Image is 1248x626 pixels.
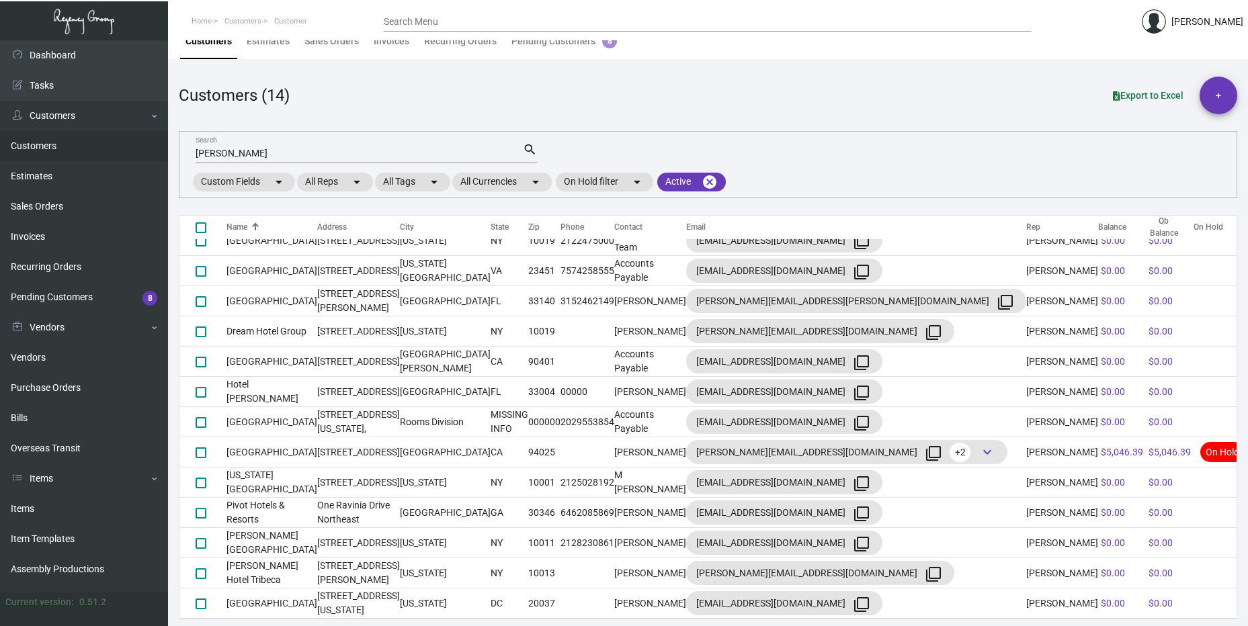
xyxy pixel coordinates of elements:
td: Hotel [PERSON_NAME] [226,377,317,407]
td: [STREET_ADDRESS][PERSON_NAME] [317,558,400,588]
span: Customer [274,17,307,26]
td: $0.00 [1146,377,1194,407]
td: DC [491,588,528,619]
td: NY [491,558,528,588]
td: [PERSON_NAME] [1026,437,1098,467]
td: [PERSON_NAME] Hotel Tribeca [226,558,317,588]
td: 10019 [528,226,560,256]
td: [US_STATE] [400,316,491,347]
td: NY [491,316,528,347]
td: $0.00 [1146,316,1194,347]
td: 94025 [528,437,560,467]
td: [US_STATE] [400,226,491,256]
td: [PERSON_NAME] [614,558,686,588]
mat-icon: filter_none [854,476,870,492]
td: [GEOGRAPHIC_DATA] [226,256,317,286]
td: [PERSON_NAME] [1026,286,1098,316]
span: $0.00 [1101,537,1125,548]
td: [GEOGRAPHIC_DATA][PERSON_NAME] [400,347,491,377]
td: [GEOGRAPHIC_DATA] [226,437,317,467]
td: [PERSON_NAME] [614,588,686,619]
td: 10011 [528,528,560,558]
td: [US_STATE] [400,528,491,558]
div: Zip [528,222,540,234]
td: 00000 [560,377,614,407]
div: Rep [1026,222,1098,234]
mat-chip: On Hold filter [556,173,653,191]
td: [PERSON_NAME] [1026,498,1098,528]
td: $0.00 [1146,558,1194,588]
span: Export to Excel [1113,90,1183,101]
td: 30346 [528,498,560,528]
div: Rep [1026,222,1040,234]
td: [US_STATE] [400,558,491,588]
div: [EMAIL_ADDRESS][DOMAIN_NAME] [696,381,872,402]
td: 6462085869 [560,498,614,528]
div: Customers (14) [179,83,290,107]
td: Accounts Payable [614,347,686,377]
mat-icon: search [523,142,537,158]
div: City [400,222,491,234]
div: [PERSON_NAME][EMAIL_ADDRESS][DOMAIN_NAME] [696,441,997,463]
span: Home [192,17,212,26]
td: [PERSON_NAME] [1026,347,1098,377]
mat-icon: filter_none [854,355,870,371]
span: $0.00 [1101,598,1125,609]
mat-icon: filter_none [854,506,870,522]
div: Estimates [247,34,290,48]
span: + [1216,77,1221,114]
img: admin@bootstrapmaster.com [1142,9,1166,34]
td: VA [491,256,528,286]
td: [PERSON_NAME] [1026,588,1098,619]
span: $0.00 [1101,265,1125,276]
div: 0.51.2 [79,595,106,609]
mat-icon: filter_none [854,264,870,280]
span: $0.00 [1101,416,1125,427]
td: [US_STATE][GEOGRAPHIC_DATA] [226,467,317,498]
td: [GEOGRAPHIC_DATA] [400,377,491,407]
td: [GEOGRAPHIC_DATA] [400,286,491,316]
div: [PERSON_NAME][EMAIL_ADDRESS][PERSON_NAME][DOMAIN_NAME] [696,290,1016,312]
td: 2029553854 [560,407,614,437]
td: [PERSON_NAME] [614,316,686,347]
div: [PERSON_NAME][EMAIL_ADDRESS][DOMAIN_NAME] [696,320,944,342]
mat-icon: filter_none [925,324,942,341]
td: CA [491,347,528,377]
div: Phone [560,222,584,234]
td: [PERSON_NAME] [614,498,686,528]
mat-icon: arrow_drop_down [271,174,287,190]
td: [GEOGRAPHIC_DATA] [226,226,317,256]
div: [EMAIL_ADDRESS][DOMAIN_NAME] [696,532,872,553]
mat-icon: cancel [702,174,718,190]
div: Zip [528,222,560,234]
td: [STREET_ADDRESS][US_STATE] [317,588,400,619]
td: $0.00 [1146,467,1194,498]
div: [PERSON_NAME][EMAIL_ADDRESS][DOMAIN_NAME] [696,562,944,584]
td: Rooms Division [400,407,491,437]
td: 33140 [528,286,560,316]
td: [STREET_ADDRESS] [317,347,400,377]
div: Address [317,222,347,234]
td: [PERSON_NAME] [1026,467,1098,498]
td: 2125028192 [560,467,614,498]
div: [EMAIL_ADDRESS][DOMAIN_NAME] [696,230,872,251]
div: Address [317,222,400,234]
span: keyboard_arrow_down [979,444,995,460]
td: [GEOGRAPHIC_DATA] [400,437,491,467]
td: 10019 [528,316,560,347]
td: One Ravinia Drive Northeast [317,498,400,528]
td: $0.00 [1146,226,1194,256]
td: 2122475000 [560,226,614,256]
td: [GEOGRAPHIC_DATA] [226,347,317,377]
div: City [400,222,414,234]
div: Contact [614,222,642,234]
td: $0.00 [1146,498,1194,528]
td: [PERSON_NAME] [1026,407,1098,437]
td: 23451 [528,256,560,286]
td: Accounts Payable [614,256,686,286]
td: [STREET_ADDRESS] [317,226,400,256]
mat-chip: Active [657,173,726,191]
td: [PERSON_NAME] [1026,226,1098,256]
mat-icon: filter_none [854,385,870,401]
div: [EMAIL_ADDRESS][DOMAIN_NAME] [696,472,872,493]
